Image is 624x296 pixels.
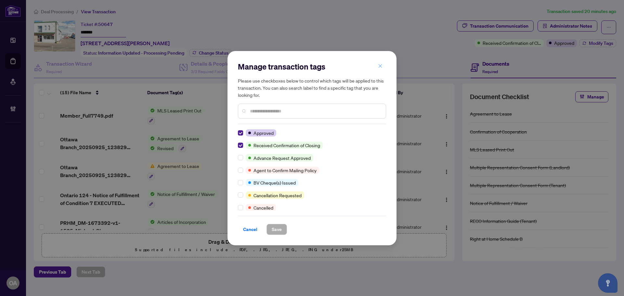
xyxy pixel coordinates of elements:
span: BV Cheque(s) Issued [253,179,296,186]
button: Open asap [598,273,617,293]
span: Advance Request Approved [253,154,311,161]
span: Agent to Confirm Mailing Policy [253,167,317,174]
span: Cancellation Requested [253,192,302,199]
span: Approved [253,129,274,136]
h5: Please use checkboxes below to control which tags will be applied to this transaction. You can al... [238,77,386,98]
span: Received Confirmation of Closing [253,142,320,149]
span: Cancel [243,224,257,235]
button: Save [266,224,287,235]
span: Cancelled [253,204,273,211]
button: Cancel [238,224,263,235]
h2: Manage transaction tags [238,61,386,72]
span: close [378,64,383,68]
